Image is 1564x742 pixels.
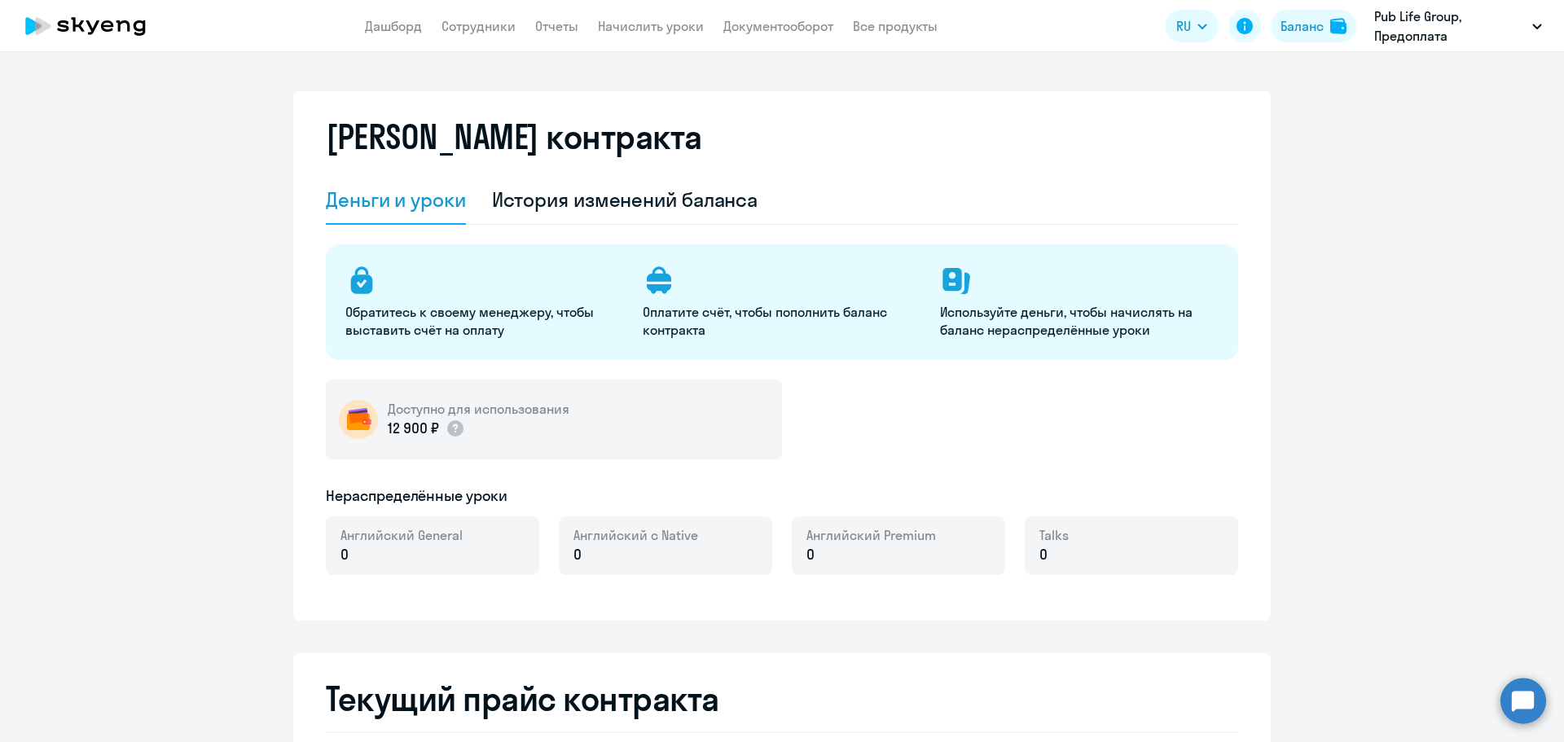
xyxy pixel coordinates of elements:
span: Английский с Native [573,526,698,544]
div: История изменений баланса [492,187,758,213]
img: balance [1330,18,1347,34]
span: 0 [1039,544,1048,565]
button: Pub Life Group, Предоплата сертификаты [1366,7,1550,46]
a: Все продукты [853,18,938,34]
button: RU [1165,10,1219,42]
p: Pub Life Group, Предоплата сертификаты [1374,7,1526,46]
h5: Нераспределённые уроки [326,485,507,507]
h2: [PERSON_NAME] контракта [326,117,702,156]
span: 0 [573,544,582,565]
a: Отчеты [535,18,578,34]
img: wallet-circle.png [339,400,378,439]
p: Оплатите счёт, чтобы пополнить баланс контракта [643,303,920,339]
p: Используйте деньги, чтобы начислять на баланс нераспределённые уроки [940,303,1218,339]
span: 0 [340,544,349,565]
div: Деньги и уроки [326,187,466,213]
span: Английский General [340,526,463,544]
span: 0 [806,544,815,565]
p: 12 900 ₽ [388,418,465,439]
button: Балансbalance [1271,10,1356,42]
a: Начислить уроки [598,18,704,34]
h2: Текущий прайс контракта [326,679,1238,718]
p: Обратитесь к своему менеджеру, чтобы выставить счёт на оплату [345,303,623,339]
a: Дашборд [365,18,422,34]
a: Документооборот [723,18,833,34]
div: Баланс [1281,16,1324,36]
span: Английский Premium [806,526,936,544]
span: Talks [1039,526,1069,544]
h5: Доступно для использования [388,400,569,418]
span: RU [1176,16,1191,36]
a: Сотрудники [442,18,516,34]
